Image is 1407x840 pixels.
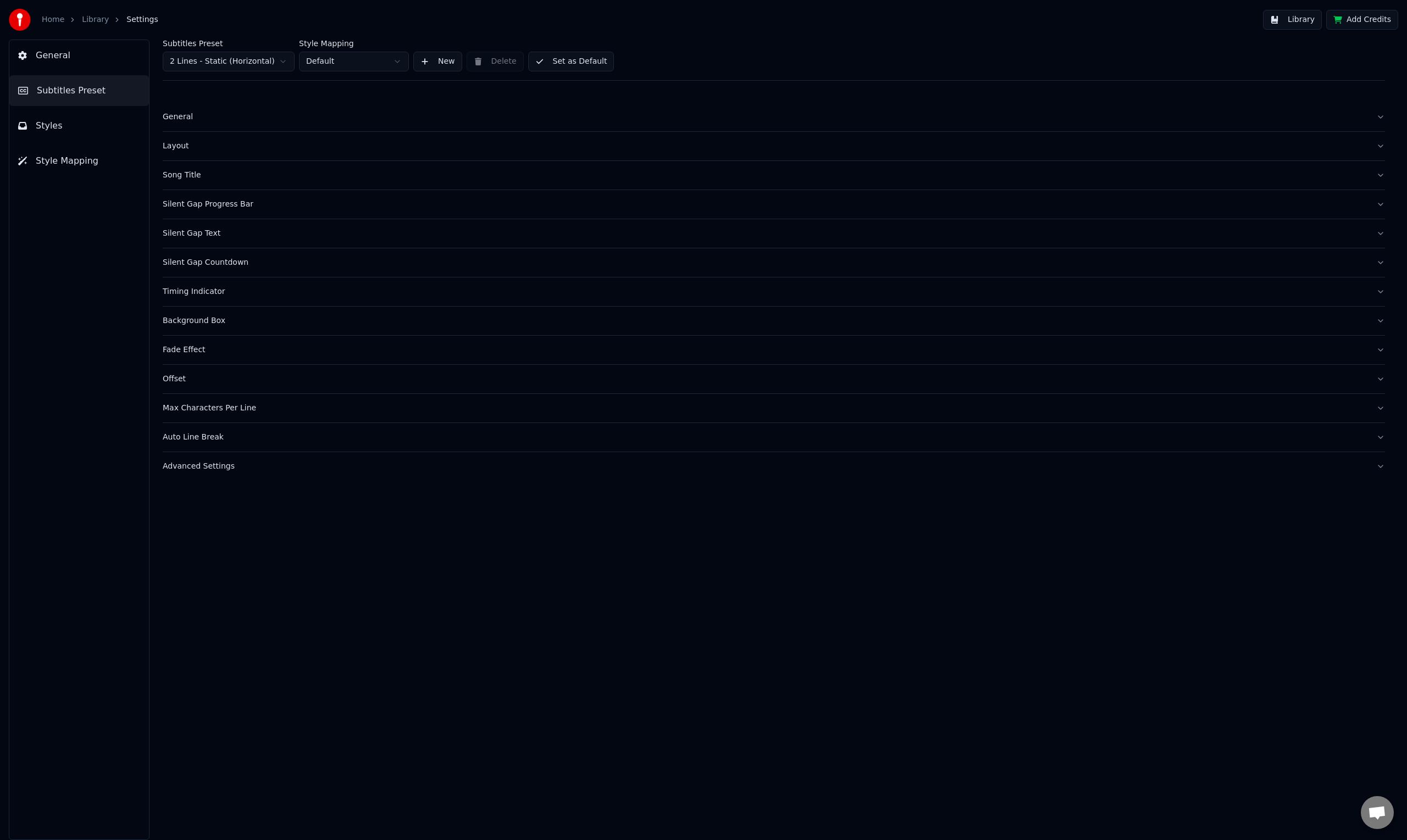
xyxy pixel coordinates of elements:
div: Layout [163,141,1367,152]
button: Silent Gap Text [163,219,1385,248]
button: New [413,52,462,71]
div: Silent Gap Countdown [163,257,1367,268]
div: Timing Indicator [163,286,1367,297]
button: Offset [163,365,1385,393]
div: General [163,112,1367,123]
button: Set as Default [528,52,614,71]
button: Add Credits [1326,10,1398,30]
button: General [9,40,149,71]
span: Subtitles Preset [37,84,106,97]
div: Silent Gap Progress Bar [163,199,1367,210]
div: Advanced Settings [163,461,1367,472]
label: Style Mapping [299,40,409,47]
button: Advanced Settings [163,452,1385,481]
button: Subtitles Preset [9,75,149,106]
div: Silent Gap Text [163,228,1367,239]
a: Library [82,14,109,25]
div: Background Box [163,315,1367,326]
div: Fade Effect [163,344,1367,355]
button: Style Mapping [9,146,149,176]
a: Home [42,14,64,25]
span: Styles [36,119,63,132]
button: Max Characters Per Line [163,394,1385,422]
div: Song Title [163,170,1367,181]
span: Style Mapping [36,154,98,168]
button: Song Title [163,161,1385,190]
span: Settings [126,14,158,25]
div: Offset [163,374,1367,385]
nav: breadcrumb [42,14,158,25]
span: General [36,49,70,62]
button: Silent Gap Countdown [163,248,1385,277]
button: General [163,103,1385,131]
div: Open chat [1361,796,1394,829]
button: Styles [9,110,149,141]
button: Timing Indicator [163,277,1385,306]
div: Max Characters Per Line [163,403,1367,414]
button: Auto Line Break [163,423,1385,452]
label: Subtitles Preset [163,40,295,47]
button: Silent Gap Progress Bar [163,190,1385,219]
button: Background Box [163,307,1385,335]
img: youka [9,9,31,31]
button: Fade Effect [163,336,1385,364]
div: Auto Line Break [163,432,1367,443]
button: Library [1263,10,1322,30]
button: Layout [163,132,1385,160]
